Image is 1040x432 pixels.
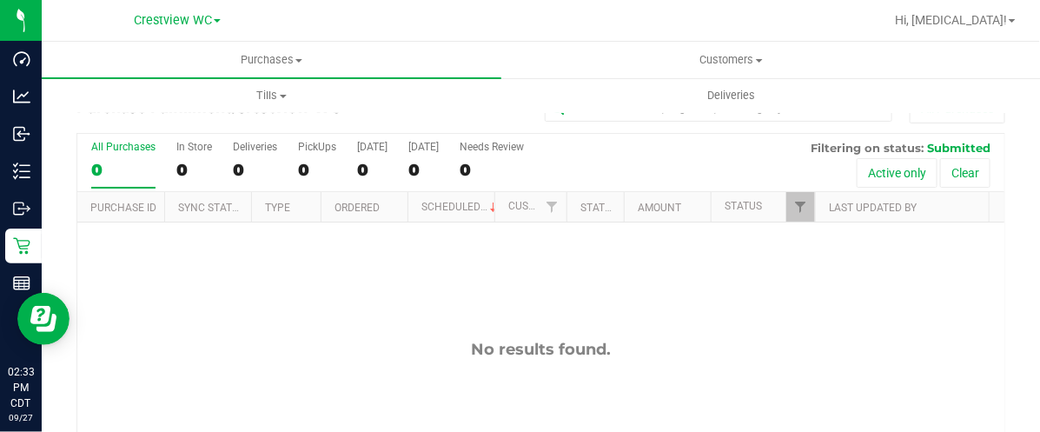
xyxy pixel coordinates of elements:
[233,160,277,180] div: 0
[42,52,501,68] span: Purchases
[421,201,500,213] a: Scheduled
[8,411,34,424] p: 09/27
[90,202,156,214] a: Purchase ID
[298,141,336,153] div: PickUps
[357,160,388,180] div: 0
[684,88,778,103] span: Deliveries
[42,42,501,78] a: Purchases
[786,192,815,222] a: Filter
[13,125,30,143] inline-svg: Inbound
[857,158,937,188] button: Active only
[77,340,1004,359] div: No results found.
[357,141,388,153] div: [DATE]
[134,13,212,28] span: Crestview WC
[638,202,681,214] a: Amount
[43,88,500,103] span: Tills
[13,237,30,255] inline-svg: Retail
[811,141,924,155] span: Filtering on status:
[408,160,439,180] div: 0
[13,200,30,217] inline-svg: Outbound
[13,50,30,68] inline-svg: Dashboard
[233,141,277,153] div: Deliveries
[538,192,566,222] a: Filter
[829,202,917,214] a: Last Updated By
[298,160,336,180] div: 0
[13,275,30,292] inline-svg: Reports
[91,141,156,153] div: All Purchases
[13,88,30,105] inline-svg: Analytics
[42,77,501,114] a: Tills
[76,101,386,116] h3: Purchase Fulfillment:
[176,141,212,153] div: In Store
[408,141,439,153] div: [DATE]
[91,160,156,180] div: 0
[176,160,212,180] div: 0
[501,77,961,114] a: Deliveries
[927,141,990,155] span: Submitted
[460,141,524,153] div: Needs Review
[460,160,524,180] div: 0
[580,202,672,214] a: State Registry ID
[335,202,380,214] a: Ordered
[8,364,34,411] p: 02:33 PM CDT
[265,202,290,214] a: Type
[940,158,990,188] button: Clear
[895,13,1007,27] span: Hi, [MEDICAL_DATA]!
[502,52,960,68] span: Customers
[13,163,30,180] inline-svg: Inventory
[501,42,961,78] a: Customers
[725,200,762,212] a: Status
[508,200,562,212] a: Customer
[178,202,245,214] a: Sync Status
[17,293,70,345] iframe: Resource center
